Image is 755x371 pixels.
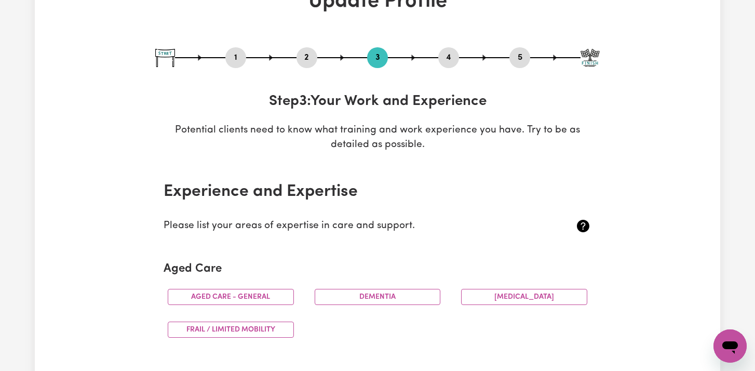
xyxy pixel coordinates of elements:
[164,262,591,276] h2: Aged Care
[438,51,459,64] button: Go to step 4
[296,51,317,64] button: Go to step 2
[713,329,747,363] iframe: Button to launch messaging window, conversation in progress
[164,219,520,234] p: Please list your areas of expertise in care and support.
[168,322,294,338] button: Frail / limited mobility
[168,289,294,305] button: Aged care - General
[155,93,600,111] h3: Step 3 : Your Work and Experience
[461,289,587,305] button: [MEDICAL_DATA]
[509,51,530,64] button: Go to step 5
[225,51,246,64] button: Go to step 1
[315,289,441,305] button: Dementia
[164,182,591,202] h2: Experience and Expertise
[155,123,600,153] p: Potential clients need to know what training and work experience you have. Try to be as detailed ...
[367,51,388,64] button: Go to step 3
